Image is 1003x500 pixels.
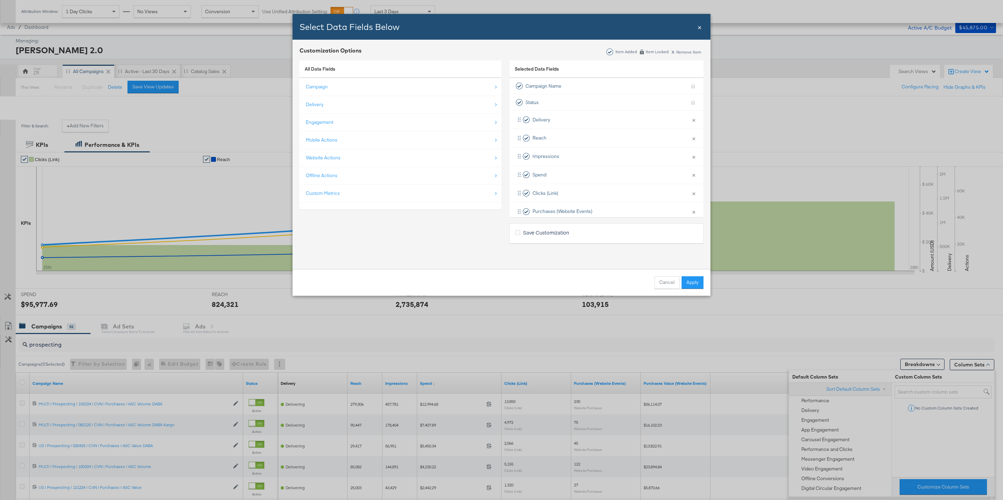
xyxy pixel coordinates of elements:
[293,14,710,296] div: Bulk Add Locations Modal
[526,99,539,106] span: Status
[689,149,698,164] button: ×
[306,190,340,197] div: Custom Metrics
[532,190,558,197] span: Clicks (Link)
[526,83,561,89] span: Campaign Name
[615,49,637,54] div: Item Added
[523,229,569,236] span: Save Customization
[689,204,698,219] button: ×
[682,276,703,289] button: Apply
[532,208,592,215] span: Purchases (Website Events)
[532,135,546,141] span: Reach
[306,172,337,179] div: Offline Actions
[654,276,679,289] button: Cancel
[689,186,698,200] button: ×
[306,119,333,126] div: Engagement
[689,167,698,182] button: ×
[689,112,698,127] button: ×
[306,154,341,161] div: Website Actions
[645,49,669,54] div: Item Locked
[306,101,324,108] div: Delivery
[532,172,546,178] span: Spend
[515,66,559,76] span: Selected Data Fields
[300,47,361,55] div: Customization Options
[306,84,328,90] div: Campaign
[532,117,550,123] span: Delivery
[698,22,702,31] span: ×
[671,49,701,55] div: Remove Item
[698,22,702,32] div: Close
[689,131,698,145] button: ×
[305,66,335,72] span: All Data Fields
[532,153,559,160] span: Impressions
[306,137,337,143] div: Mobile Actions
[671,47,675,55] span: x
[300,22,399,32] span: Select Data Fields Below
